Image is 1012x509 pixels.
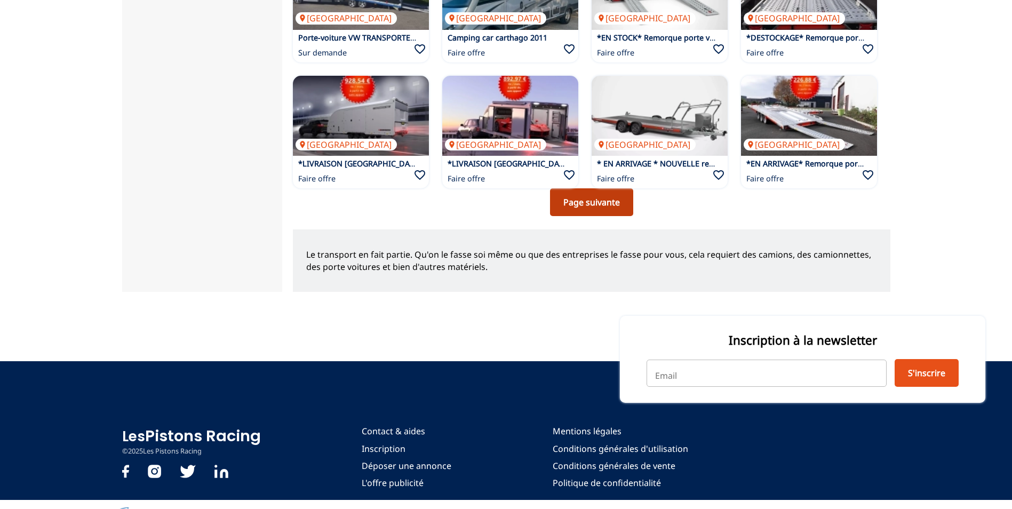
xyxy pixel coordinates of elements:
p: [GEOGRAPHIC_DATA] [594,12,696,24]
p: [GEOGRAPHIC_DATA] [296,139,397,150]
a: L'offre publicité [362,477,451,489]
img: *LIVRAISON FRANCE / BENELUX OFFERTE* Remorque porte voiture fermée BRIAN JAMES RT7 6m x 2.30m NEUVE [293,76,429,156]
a: Conditions générales d'utilisation [553,443,688,455]
p: [GEOGRAPHIC_DATA] [445,139,546,150]
img: instagram [148,465,161,478]
p: Le transport en fait partie. Qu'on le fasse soi même ou que des entreprises le fasse pour vous, c... [306,249,877,273]
p: Faire offre [597,47,634,58]
p: Inscription à la newsletter [647,332,959,348]
img: facebook [122,465,129,478]
a: Politique de confidentialité [553,477,688,489]
a: Mentions légales [553,425,688,437]
a: Inscription [362,443,451,455]
p: [GEOGRAPHIC_DATA] [744,139,845,150]
p: [GEOGRAPHIC_DATA] [445,12,546,24]
img: twitter [180,465,196,478]
p: Faire offre [597,173,634,184]
a: * EN ARRIVAGE * NOUVELLE remorque porte voiture BRIAN JAMES A TRANSPORTER 5,50mx2,10m neuve[GEOGR... [592,76,728,156]
img: *LIVRAISON FRANCE / BENELUX OFFERTE* Remorque porte voiture fermée BRIAN JAMES RT6 6m x 2.29m NEUVE [442,76,578,156]
p: [GEOGRAPHIC_DATA] [296,12,397,24]
a: Conditions générales de vente [553,460,688,472]
p: [GEOGRAPHIC_DATA] [594,139,696,150]
a: * EN ARRIVAGE * NOUVELLE remorque porte voiture [PERSON_NAME] A TRANSPORTER 5,50mx2,10m neuve [597,158,986,169]
a: LesPistons Racing [122,425,261,447]
p: Faire offre [746,173,784,184]
a: *LIVRAISON [GEOGRAPHIC_DATA] / BENELUX OFFERTE* Remorque porte voiture fermée [PERSON_NAME] RT7 6... [298,158,764,169]
a: Déposer une annonce [362,460,451,472]
a: Porte-voiture VW TRANSPORTER T5 [298,33,426,43]
p: © 2025 Les Pistons Racing [122,447,261,456]
p: Faire offre [448,173,485,184]
p: [GEOGRAPHIC_DATA] [744,12,845,24]
img: Linkedin [214,465,228,478]
p: Faire offre [746,47,784,58]
p: Sur demande [298,47,347,58]
a: *EN ARRIVAGE* Remorque porte voiture BRIAN JAMES T6 6x2,24m NEUVE[GEOGRAPHIC_DATA] [741,76,877,156]
a: Camping car carthago 2011 [448,33,547,43]
p: Faire offre [298,173,336,184]
a: *LIVRAISON FRANCE / BENELUX OFFERTE* Remorque porte voiture fermée BRIAN JAMES RT7 6m x 2.30m NEU... [293,76,429,156]
span: Les [122,427,145,446]
a: Contact & aides [362,425,451,437]
a: *LIVRAISON FRANCE / BENELUX OFFERTE* Remorque porte voiture fermée BRIAN JAMES RT6 6m x 2.29m NEU... [442,76,578,156]
a: Page suivante [550,188,633,216]
button: S'inscrire [895,359,959,387]
input: Email [647,360,887,386]
img: *EN ARRIVAGE* Remorque porte voiture BRIAN JAMES T6 6x2,24m NEUVE [741,76,877,156]
a: *EN STOCK* Remorque porte voiture [PERSON_NAME] T6 5,50x2,24m NEUVE [597,33,875,43]
p: Faire offre [448,47,485,58]
a: *LIVRAISON [GEOGRAPHIC_DATA] / BENELUX OFFERTE* Remorque porte voiture fermée [PERSON_NAME] RT6 6... [448,158,914,169]
img: * EN ARRIVAGE * NOUVELLE remorque porte voiture BRIAN JAMES A TRANSPORTER 5,50mx2,10m neuve [592,76,728,156]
